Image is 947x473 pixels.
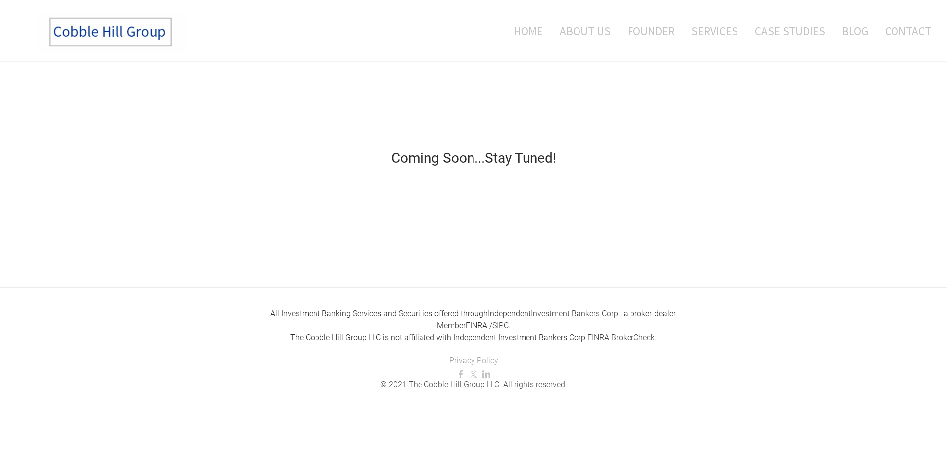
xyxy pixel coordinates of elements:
font: All Investment Banking Services and Securities offered through [270,309,488,318]
font: . [531,309,620,318]
a: Case Studies [747,10,833,52]
a: Home [499,10,550,52]
a: Linkedin [482,370,490,379]
a: Twitter [470,370,477,379]
font: / [489,321,492,330]
u: Investment Bankers Corp [531,309,618,318]
a: Contact [878,10,931,52]
a: About Us [552,10,618,52]
h2: ​Coming Soon...Stay Tuned! [236,151,711,165]
a: Services [684,10,745,52]
a: Blog [835,10,876,52]
img: The Cobble Hill Group LLC [38,10,186,54]
a: FINRA BrokerCheck [587,333,655,342]
a: Facebook [457,370,465,379]
a: IndependentInvestment Bankers Corp. [488,309,620,318]
font: . [655,333,657,342]
a: FINRA [466,321,487,330]
font: Independent [488,309,531,318]
a: Founder [620,10,682,52]
a: SIPC [492,321,509,330]
div: ​© 2021 The Cobble Hill Group LLC. All rights reserved. [236,379,711,391]
a: Privacy Policy [449,356,498,365]
font: The Cobble Hill Group LLC is not affiliated with Independent Investment Bankers Corp. [290,333,587,342]
font: . [509,321,511,330]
